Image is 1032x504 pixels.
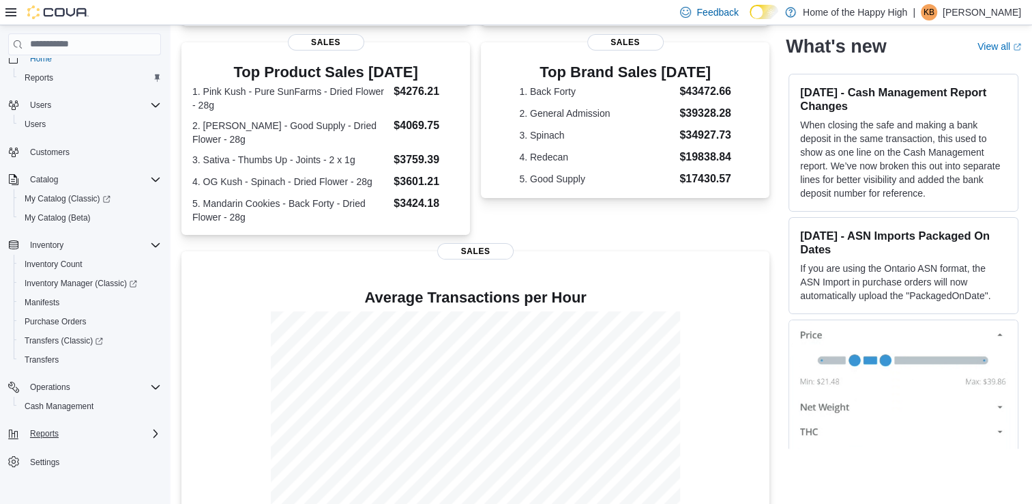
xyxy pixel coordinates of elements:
dt: 2. General Admission [519,107,674,120]
dd: $19838.84 [679,149,731,165]
span: Feedback [696,5,738,19]
a: Inventory Count [19,256,88,272]
span: Inventory Manager (Classic) [25,278,137,289]
a: Manifests [19,294,65,311]
button: Reports [3,424,166,443]
span: Manifests [25,297,59,308]
span: My Catalog (Classic) [25,193,110,204]
span: Cash Management [19,398,161,415]
span: Reports [25,72,53,83]
button: Catalog [25,171,63,188]
dd: $43472.66 [679,83,731,100]
dd: $39328.28 [679,105,731,122]
a: Settings [25,454,65,471]
span: Users [30,100,51,111]
span: Purchase Orders [19,313,161,330]
span: Customers [30,147,70,158]
span: Transfers [19,352,161,368]
dt: 4. Redecan [519,150,674,164]
a: My Catalog (Classic) [19,191,116,207]
span: Inventory [25,237,161,253]
a: Purchase Orders [19,313,92,330]
h3: Top Brand Sales [DATE] [519,64,731,81]
h3: [DATE] - ASN Imports Packaged On Dates [800,229,1007,256]
dt: 1. Back Forty [519,85,674,98]
a: Users [19,116,51,132]
dd: $3424.18 [394,195,459,212]
button: My Catalog (Beta) [14,208,166,227]
span: Users [25,119,46,130]
span: Transfers [25,354,59,365]
h3: Top Product Sales [DATE] [192,64,459,81]
button: Transfers [14,350,166,369]
dd: $3759.39 [394,152,459,168]
button: Inventory Count [14,255,166,274]
img: Cova [27,5,89,19]
button: Users [25,97,57,113]
span: Settings [25,453,161,470]
span: Transfers (Classic) [25,335,103,346]
button: Operations [25,379,76,395]
p: [PERSON_NAME] [943,4,1021,20]
span: Inventory Count [19,256,161,272]
dt: 2. [PERSON_NAME] - Good Supply - Dried Flower - 28g [192,119,388,146]
span: Catalog [25,171,161,188]
a: Transfers (Classic) [14,331,166,350]
a: Cash Management [19,398,99,415]
dt: 3. Sativa - Thumbs Up - Joints - 2 x 1g [192,153,388,167]
span: Reports [30,428,59,439]
a: View allExternal link [977,41,1021,52]
span: Inventory Count [25,259,83,270]
span: Operations [30,382,70,393]
span: Cash Management [25,401,93,412]
span: Operations [25,379,161,395]
span: Sales [288,34,364,51]
span: Sales [437,243,514,260]
button: Inventory [3,236,166,255]
span: My Catalog (Beta) [19,210,161,226]
dt: 4. OG Kush - Spinach - Dried Flower - 28g [192,175,388,188]
a: Transfers (Classic) [19,333,108,349]
button: Reports [25,425,64,442]
button: Purchase Orders [14,312,166,331]
button: Catalog [3,170,166,189]
button: Customers [3,142,166,162]
span: Dark Mode [750,19,750,20]
span: My Catalog (Beta) [25,212,91,223]
button: Manifests [14,293,166,312]
dd: $17430.57 [679,171,731,187]
span: Reports [25,425,161,442]
dt: 5. Good Supply [519,172,674,186]
h3: [DATE] - Cash Management Report Changes [800,85,1007,113]
span: Home [25,50,161,67]
span: My Catalog (Classic) [19,191,161,207]
svg: External link [1013,43,1021,51]
span: Catalog [30,174,58,185]
a: Inventory Manager (Classic) [14,274,166,293]
button: Users [14,115,166,134]
span: Purchase Orders [25,316,87,327]
span: Users [19,116,161,132]
a: Inventory Manager (Classic) [19,275,143,292]
button: Home [3,48,166,68]
span: Sales [587,34,664,51]
button: Reports [14,68,166,87]
dt: 3. Spinach [519,128,674,142]
dd: $3601.21 [394,173,459,190]
p: | [913,4,915,20]
span: Reports [19,70,161,86]
dd: $4276.21 [394,83,459,100]
button: Users [3,96,166,115]
p: When closing the safe and making a bank deposit in the same transaction, this used to show as one... [800,118,1007,200]
dd: $34927.73 [679,127,731,143]
button: Operations [3,378,166,397]
span: Manifests [19,294,161,311]
a: Reports [19,70,59,86]
button: Inventory [25,237,69,253]
dd: $4069.75 [394,117,459,134]
a: My Catalog (Beta) [19,210,96,226]
span: Customers [25,143,161,160]
a: My Catalog (Classic) [14,189,166,208]
span: Inventory [30,240,63,251]
p: If you are using the Ontario ASN format, the ASN Import in purchase orders will now automatically... [800,262,1007,303]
